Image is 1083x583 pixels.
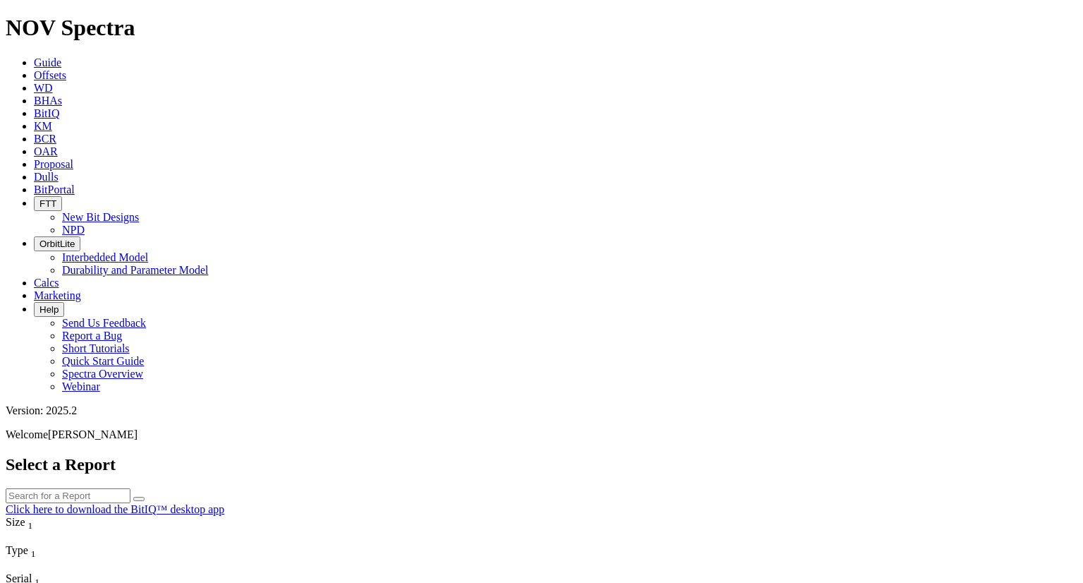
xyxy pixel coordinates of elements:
[31,544,36,556] span: Sort None
[62,264,209,276] a: Durability and Parameter Model
[62,342,130,354] a: Short Tutorials
[62,317,146,329] a: Send Us Feedback
[6,404,1077,417] div: Version: 2025.2
[6,516,25,528] span: Size
[34,56,61,68] a: Guide
[34,171,59,183] a: Dulls
[34,289,81,301] a: Marketing
[6,488,130,503] input: Search for a Report
[34,302,64,317] button: Help
[34,120,52,132] a: KM
[6,428,1077,441] p: Welcome
[34,82,53,94] a: WD
[6,15,1077,41] h1: NOV Spectra
[6,531,106,544] div: Column Menu
[62,330,122,342] a: Report a Bug
[34,196,62,211] button: FTT
[34,277,59,289] a: Calcs
[6,560,106,572] div: Column Menu
[6,503,224,515] a: Click here to download the BitIQ™ desktop app
[28,520,33,531] sub: 1
[34,158,73,170] a: Proposal
[34,69,66,81] a: Offsets
[39,239,75,249] span: OrbitLite
[34,184,75,196] a: BitPortal
[62,251,148,263] a: Interbedded Model
[6,544,106,572] div: Sort None
[34,236,80,251] button: OrbitLite
[34,133,56,145] a: BCR
[6,544,28,556] span: Type
[39,198,56,209] span: FTT
[39,304,59,315] span: Help
[6,544,106,560] div: Type Sort None
[48,428,137,440] span: [PERSON_NAME]
[6,455,1077,474] h2: Select a Report
[34,95,62,107] a: BHAs
[31,548,36,559] sub: 1
[62,211,139,223] a: New Bit Designs
[62,368,143,380] a: Spectra Overview
[34,145,58,157] a: OAR
[6,516,106,544] div: Sort None
[34,107,59,119] a: BitIQ
[6,516,106,531] div: Size Sort None
[62,355,144,367] a: Quick Start Guide
[28,516,33,528] span: Sort None
[62,380,100,392] a: Webinar
[62,224,85,236] a: NPD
